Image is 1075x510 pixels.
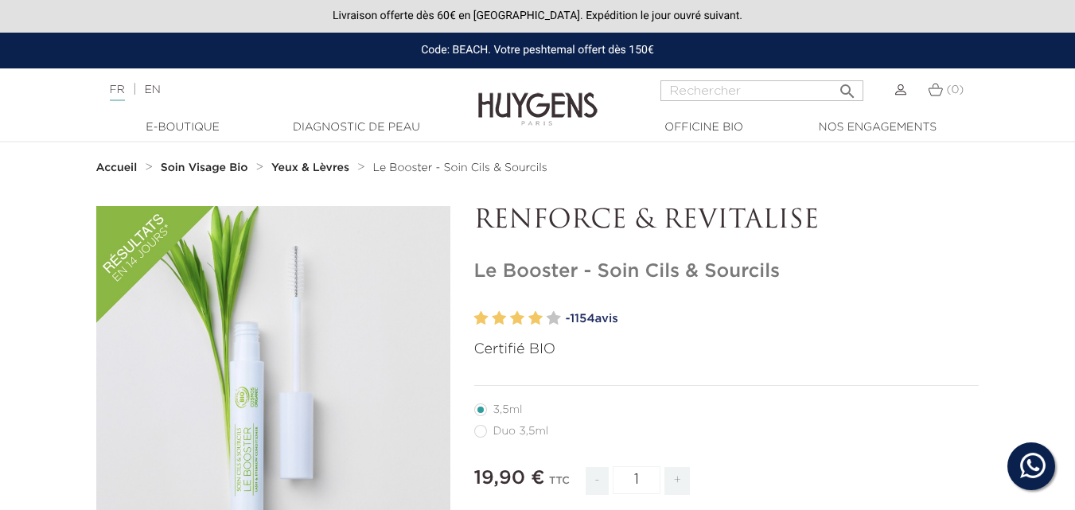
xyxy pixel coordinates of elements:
label: 2 [492,307,506,330]
strong: Accueil [96,162,138,173]
p: RENFORCE & REVITALISE [474,206,980,236]
i:  [838,77,857,96]
a: FR [110,84,125,101]
a: Officine Bio [625,119,784,136]
strong: Soin Visage Bio [161,162,248,173]
a: E-Boutique [103,119,263,136]
span: + [664,467,690,495]
h1: Le Booster - Soin Cils & Sourcils [474,260,980,283]
label: 4 [528,307,543,330]
a: EN [144,84,160,95]
span: 1154 [570,313,594,325]
a: Nos engagements [798,119,957,136]
label: 3,5ml [474,403,542,416]
label: 3 [510,307,524,330]
button:  [833,76,862,97]
div: | [102,80,436,99]
span: (0) [946,84,964,95]
input: Rechercher [660,80,863,101]
div: TTC [549,464,570,507]
a: Accueil [96,162,141,174]
span: - [586,467,608,495]
a: Diagnostic de peau [277,119,436,136]
label: 1 [474,307,489,330]
label: Duo 3,5ml [474,425,568,438]
a: Le Booster - Soin Cils & Sourcils [372,162,547,174]
label: 5 [547,307,561,330]
strong: Yeux & Lèvres [271,162,349,173]
img: Huygens [478,67,598,128]
span: Le Booster - Soin Cils & Sourcils [372,162,547,173]
a: Soin Visage Bio [161,162,252,174]
a: Yeux & Lèvres [271,162,353,174]
a: -1154avis [566,307,980,331]
span: 19,90 € [474,469,545,488]
p: Certifié BIO [474,339,980,360]
input: Quantité [613,466,660,494]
